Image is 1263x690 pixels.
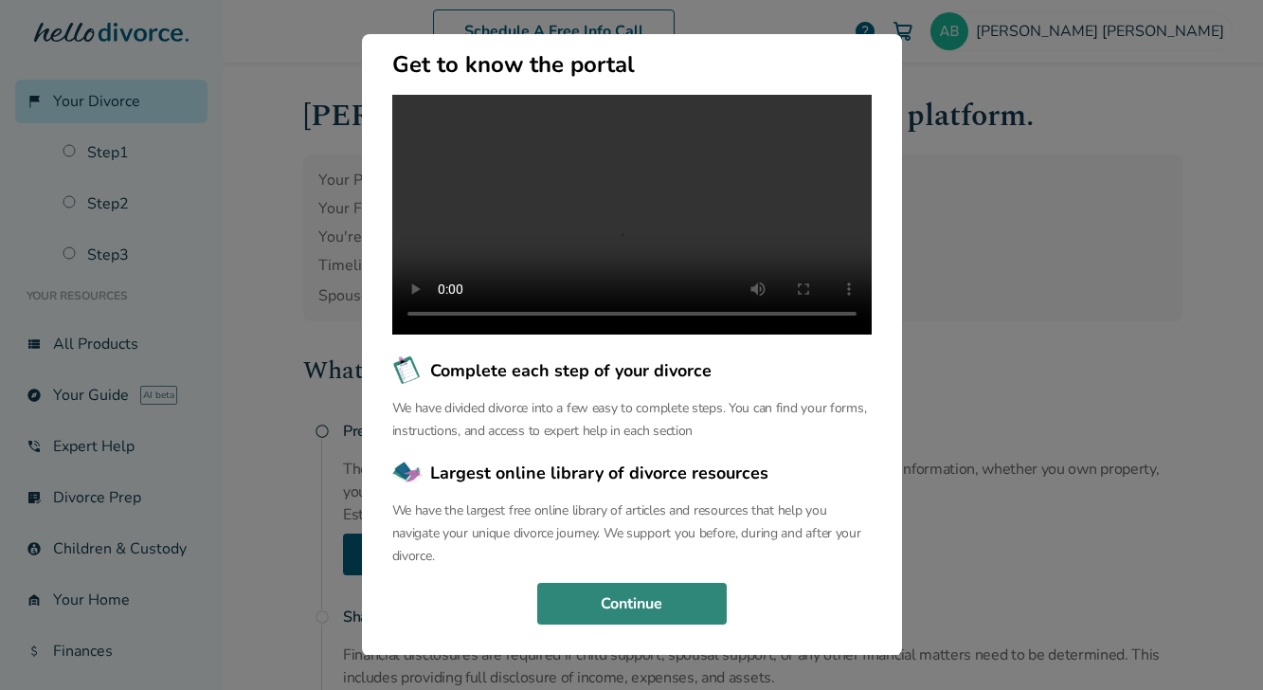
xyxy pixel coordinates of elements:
span: Largest online library of divorce resources [430,461,768,485]
p: We have the largest free online library of articles and resources that help you navigate your uni... [392,499,872,568]
iframe: Chat Widget [1168,599,1263,690]
h2: Get to know the portal [392,49,872,80]
p: We have divided divorce into a few easy to complete steps. You can find your forms, instructions,... [392,397,872,443]
img: Largest online library of divorce resources [392,458,423,488]
img: Complete each step of your divorce [392,355,423,386]
span: Complete each step of your divorce [430,358,712,383]
button: Continue [537,583,727,625]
